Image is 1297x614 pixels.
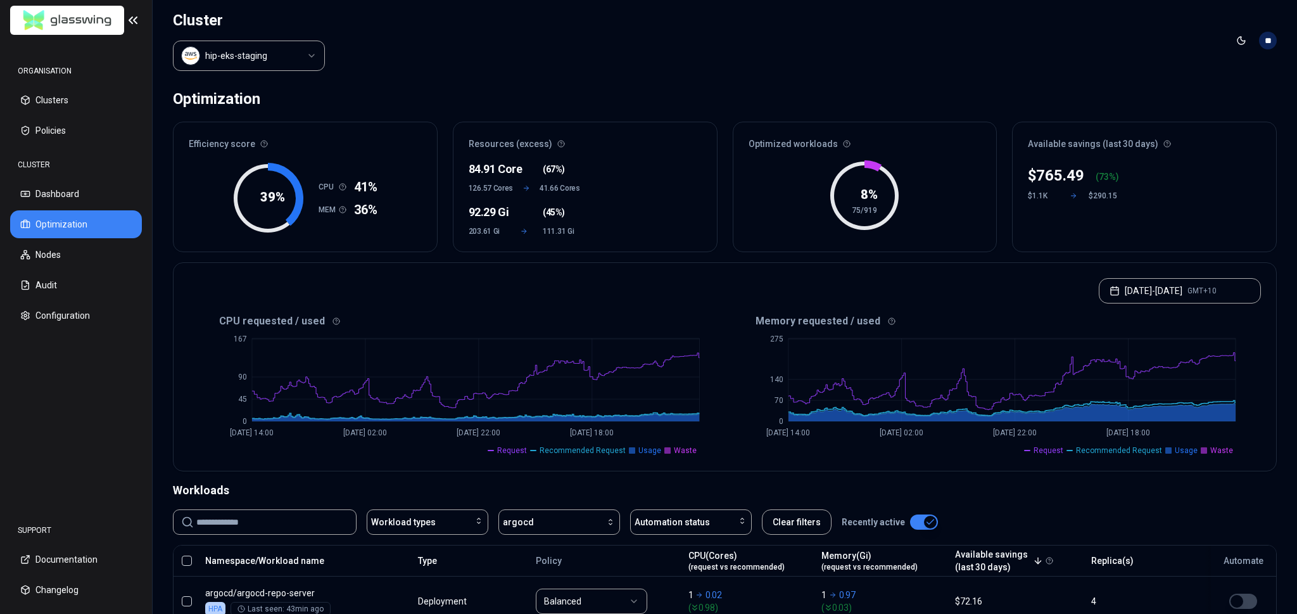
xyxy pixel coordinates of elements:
[10,58,142,84] div: ORGANISATION
[546,163,562,176] span: 67%
[1028,165,1084,186] div: $
[10,117,142,144] button: Policies
[1187,286,1217,296] span: GMT+10
[1106,428,1150,437] tspan: [DATE] 18:00
[1099,278,1261,304] button: [DATE]-[DATE]GMT+10
[1089,191,1119,201] div: $290.15
[1013,122,1276,158] div: Available savings (last 30 days)
[497,445,527,456] span: Request
[343,428,387,437] tspan: [DATE] 02:00
[469,183,513,193] span: 126.57 Cores
[769,375,783,384] tspan: 140
[688,562,785,572] span: (request vs recommended)
[10,302,142,329] button: Configuration
[10,576,142,604] button: Changelog
[852,206,877,215] tspan: 75/919
[880,428,923,437] tspan: [DATE] 02:00
[354,201,377,219] span: 36%
[688,589,693,601] p: 1
[457,428,500,437] tspan: [DATE] 22:00
[319,205,339,215] h1: MEM
[1034,445,1063,456] span: Request
[705,589,722,601] p: 0.02
[10,546,142,573] button: Documentation
[955,548,1043,573] button: Available savings(last 30 days)
[260,189,285,205] tspan: 39 %
[173,41,325,71] button: Select a value
[10,152,142,177] div: CLUSTER
[10,271,142,299] button: Audit
[418,595,469,608] div: Deployment
[635,516,710,528] span: Automation status
[18,6,117,35] img: GlassWing
[237,604,324,614] div: Last seen: 43min ago
[955,595,1080,608] div: $72.16
[10,86,142,114] button: Clusters
[173,482,1277,499] div: Workloads
[861,187,878,202] tspan: 8 %
[570,428,614,437] tspan: [DATE] 18:00
[469,160,506,178] div: 84.91 Core
[243,417,247,426] tspan: 0
[184,49,197,62] img: aws
[725,314,1262,329] div: Memory requested / used
[234,335,247,343] tspan: 167
[205,587,407,599] p: argocd-repo-server
[993,428,1037,437] tspan: [DATE] 22:00
[766,428,810,437] tspan: [DATE] 14:00
[10,180,142,208] button: Dashboard
[1099,170,1109,183] p: 73
[543,226,580,236] span: 111.31 Gi
[821,589,826,601] p: 1
[821,562,918,572] span: (request vs recommended)
[189,314,725,329] div: CPU requested / used
[418,548,437,573] button: Type
[1036,165,1084,186] p: 765.49
[769,335,783,343] tspan: 275
[238,373,247,381] tspan: 90
[319,182,339,192] h1: CPU
[10,518,142,543] div: SUPPORT
[1175,445,1198,456] span: Usage
[1210,445,1233,456] span: Waste
[540,183,580,193] span: 41.66 Cores
[238,395,247,404] tspan: 45
[540,445,626,456] span: Recommended Request
[205,49,267,62] div: hip-eks-staging
[173,10,325,30] h1: Cluster
[543,163,565,176] span: ( )
[821,548,918,573] button: Memory(Gi)(request vs recommended)
[774,396,783,405] tspan: 70
[1091,595,1198,608] div: 4
[10,210,142,238] button: Optimization
[354,178,377,196] span: 41%
[821,601,944,614] span: ( 0.03 )
[469,226,506,236] span: 203.61 Gi
[688,601,811,614] span: ( 0.98 )
[674,445,697,456] span: Waste
[762,509,832,535] button: Clear filters
[230,428,274,437] tspan: [DATE] 14:00
[1028,191,1058,201] div: $1.1K
[778,417,783,426] tspan: 0
[1076,445,1162,456] span: Recommended Request
[543,206,565,219] span: ( )
[688,549,785,572] div: CPU(Cores)
[469,203,506,221] div: 92.29 Gi
[10,241,142,269] button: Nodes
[733,122,997,158] div: Optimized workloads
[205,548,324,573] button: Namespace/Workload name
[821,549,918,572] div: Memory(Gi)
[1229,594,1257,609] button: This workload cannot be automated, because HPA is applied or managed by Gitops.
[503,516,534,528] span: argocd
[842,516,905,528] p: Recently active
[630,509,752,535] button: Automation status
[371,516,436,528] span: Workload types
[498,509,620,535] button: argocd
[173,86,260,112] div: Optimization
[688,548,785,573] button: CPU(Cores)(request vs recommended)
[367,509,488,535] button: Workload types
[453,122,717,158] div: Resources (excess)
[839,589,856,601] p: 0.97
[1096,170,1119,183] div: ( %)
